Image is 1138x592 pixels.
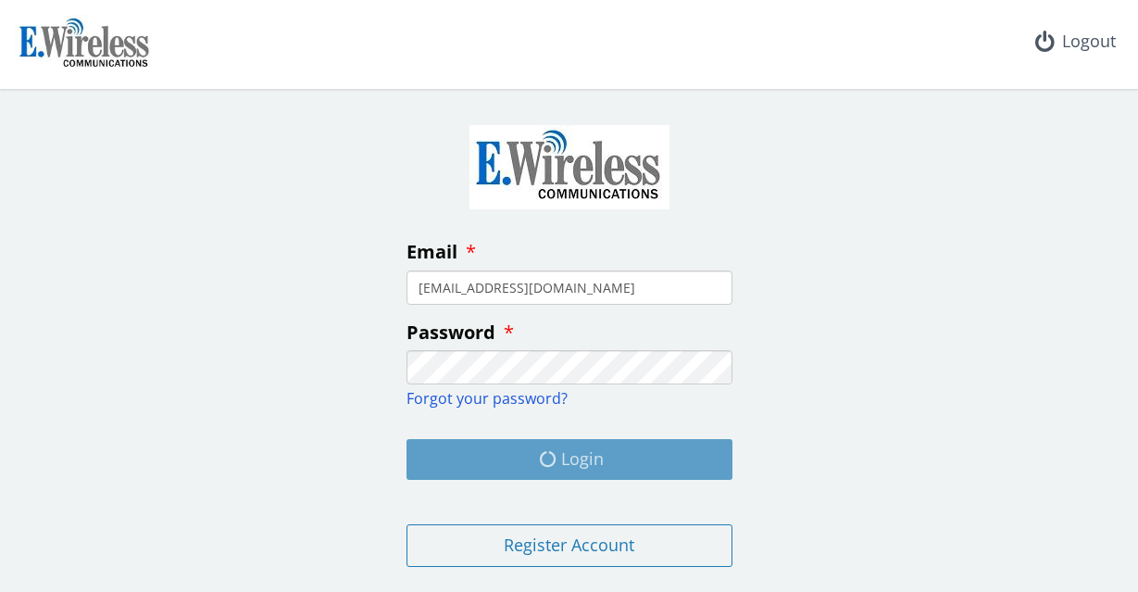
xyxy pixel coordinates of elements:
[406,239,457,264] span: Email
[406,320,495,345] span: Password
[406,524,732,567] button: Register Account
[406,271,732,305] input: enter your email address
[406,388,568,409] a: Forgot your password?
[406,439,732,480] button: Login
